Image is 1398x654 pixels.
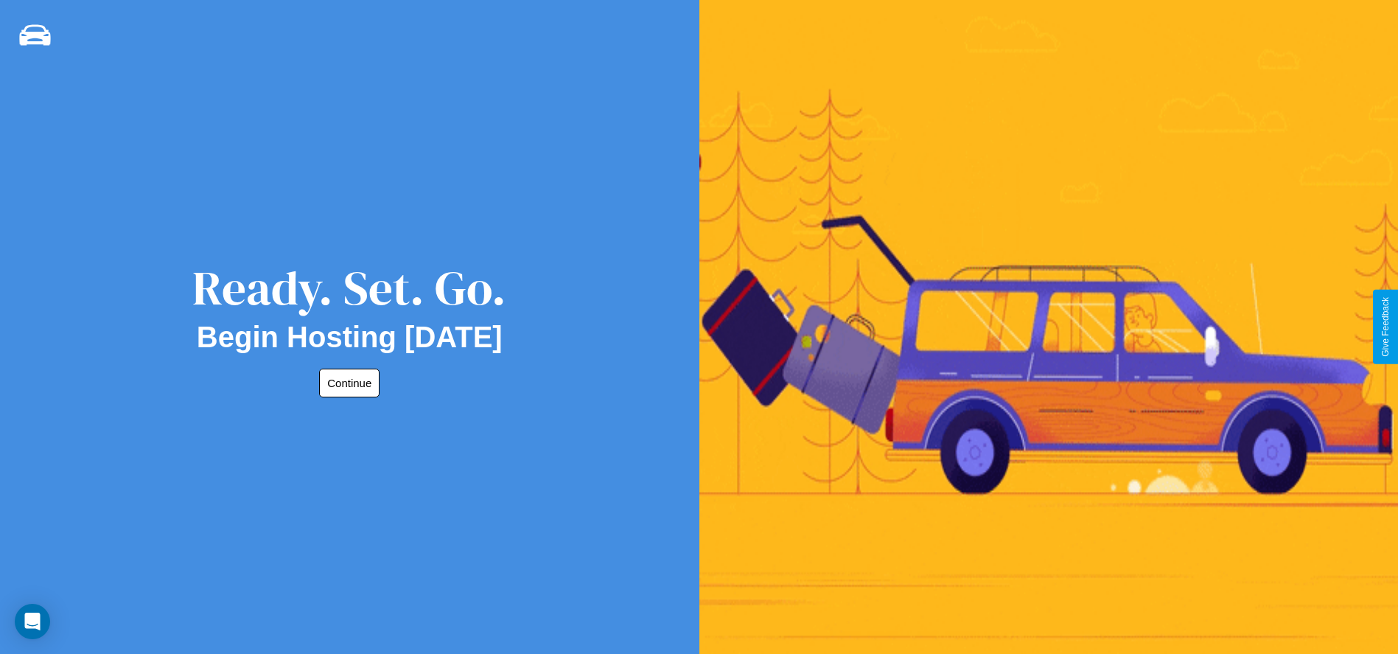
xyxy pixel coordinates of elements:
[197,321,503,354] h2: Begin Hosting [DATE]
[319,369,380,397] button: Continue
[15,604,50,639] div: Open Intercom Messenger
[192,255,506,321] div: Ready. Set. Go.
[1380,297,1391,357] div: Give Feedback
